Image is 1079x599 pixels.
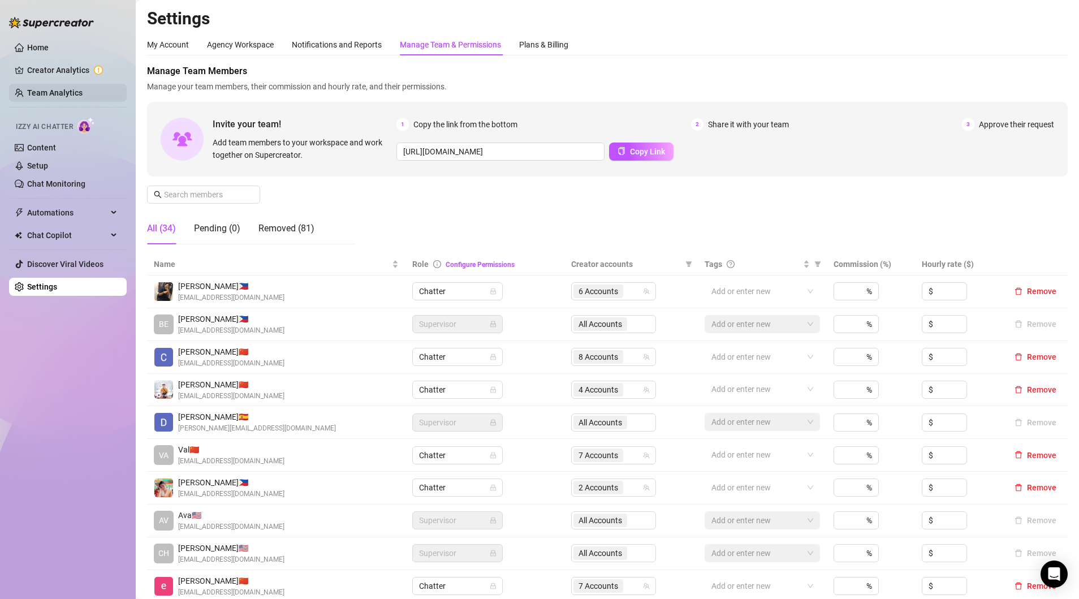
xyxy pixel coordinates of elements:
span: [PERSON_NAME] 🇨🇳 [178,346,284,358]
span: Supervisor [419,316,496,333]
span: filter [683,256,694,273]
span: question-circle [727,260,735,268]
span: VA [159,449,169,462]
button: Copy Link [609,143,674,161]
span: delete [1015,386,1022,394]
span: delete [1015,287,1022,295]
a: Chat Monitoring [27,179,85,188]
span: Tags [705,258,722,270]
span: [PERSON_NAME] 🇵🇭 [178,313,284,325]
span: [PERSON_NAME] 🇪🇸 [178,411,336,423]
span: Remove [1027,287,1056,296]
span: Remove [1027,385,1056,394]
span: 2 Accounts [573,481,623,494]
span: lock [490,583,497,589]
span: [EMAIL_ADDRESS][DOMAIN_NAME] [178,456,284,467]
span: 7 Accounts [579,449,618,462]
div: Pending (0) [194,222,240,235]
div: Removed (81) [258,222,314,235]
span: 7 Accounts [579,580,618,592]
div: Open Intercom Messenger [1041,561,1068,588]
img: Charmaine Javillonar [154,348,173,367]
span: lock [490,517,497,524]
span: 6 Accounts [579,285,618,298]
span: Automations [27,204,107,222]
span: delete [1015,451,1022,459]
img: logo-BBDzfeDw.svg [9,17,94,28]
span: [EMAIL_ADDRESS][DOMAIN_NAME] [178,587,284,598]
span: Remove [1027,451,1056,460]
span: 3 [962,118,974,131]
span: [PERSON_NAME] 🇵🇭 [178,280,284,292]
span: [EMAIL_ADDRESS][DOMAIN_NAME] [178,325,284,336]
span: delete [1015,484,1022,492]
span: copy [618,147,625,155]
span: lock [490,354,497,360]
span: 7 Accounts [573,579,623,593]
span: Manage Team Members [147,64,1068,78]
span: filter [812,256,823,273]
button: Remove [1010,514,1061,527]
div: My Account [147,38,189,51]
a: Creator Analytics exclamation-circle [27,61,118,79]
th: Commission (%) [827,253,915,275]
span: team [643,288,650,295]
span: [PERSON_NAME] 🇨🇳 [178,575,284,587]
img: Chat Copilot [15,231,22,239]
a: Settings [27,282,57,291]
button: Remove [1010,481,1061,494]
a: Team Analytics [27,88,83,97]
span: lock [490,288,497,295]
span: search [154,191,162,199]
span: Supervisor [419,545,496,562]
span: Creator accounts [571,258,681,270]
span: Chatter [419,348,496,365]
span: 2 Accounts [579,481,618,494]
span: 1 [396,118,409,131]
span: Invite your team! [213,117,396,131]
img: Enrique S. [154,577,173,596]
button: Remove [1010,285,1061,298]
button: Remove [1010,546,1061,560]
span: Remove [1027,581,1056,591]
span: 4 Accounts [579,383,618,396]
span: lock [490,386,497,393]
span: [PERSON_NAME][EMAIL_ADDRESS][DOMAIN_NAME] [178,423,336,434]
div: Manage Team & Permissions [400,38,501,51]
span: lock [490,419,497,426]
input: Search members [164,188,244,201]
span: thunderbolt [15,208,24,217]
img: Davis Armbrust [154,413,173,432]
h2: Settings [147,8,1068,29]
span: [EMAIL_ADDRESS][DOMAIN_NAME] [178,554,284,565]
img: Sean Carino [154,282,173,301]
span: Chatter [419,578,496,594]
div: Plans & Billing [519,38,568,51]
span: BE [159,318,169,330]
span: Supervisor [419,414,496,431]
img: AI Chatter [77,117,95,133]
span: Chatter [419,381,496,398]
span: Share it with your team [708,118,789,131]
span: lock [490,484,497,491]
span: Chat Copilot [27,226,107,244]
button: Remove [1010,416,1061,429]
span: [EMAIL_ADDRESS][DOMAIN_NAME] [178,292,284,303]
span: Copy the link from the bottom [413,118,517,131]
span: Remove [1027,483,1056,492]
span: lock [490,321,497,327]
span: team [643,484,650,491]
span: CH [158,547,169,559]
span: Role [412,260,429,269]
span: Remove [1027,352,1056,361]
span: delete [1015,582,1022,590]
span: [EMAIL_ADDRESS][DOMAIN_NAME] [178,522,284,532]
span: Val 🇨🇳 [178,443,284,456]
span: [EMAIL_ADDRESS][DOMAIN_NAME] [178,358,284,369]
span: 4 Accounts [573,383,623,397]
span: Manage your team members, their commission and hourly rate, and their permissions. [147,80,1068,93]
div: Notifications and Reports [292,38,382,51]
button: Remove [1010,350,1061,364]
span: Name [154,258,390,270]
span: 8 Accounts [573,350,623,364]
